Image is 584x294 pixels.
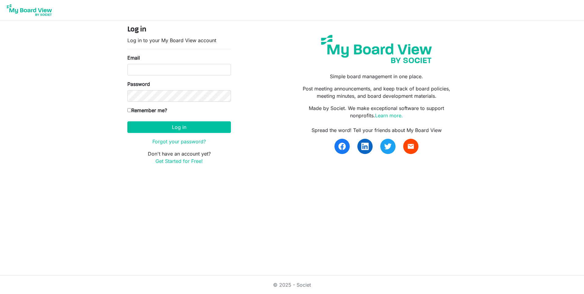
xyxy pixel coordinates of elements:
div: Spread the word! Tell your friends about My Board View [297,127,457,134]
p: Log in to your My Board View account [127,37,231,44]
label: Remember me? [127,107,167,114]
h4: Log in [127,25,231,34]
a: Learn more. [375,112,403,119]
img: My Board View Logo [5,2,54,18]
a: email [403,139,418,154]
input: Remember me? [127,108,131,112]
img: my-board-view-societ.svg [316,30,436,68]
p: Post meeting announcements, and keep track of board policies, meeting minutes, and board developm... [297,85,457,100]
p: Don't have an account yet? [127,150,231,165]
span: email [407,143,414,150]
a: Forgot your password? [152,138,206,145]
p: Simple board management in one place. [297,73,457,80]
img: facebook.svg [338,143,346,150]
img: linkedin.svg [361,143,369,150]
a: Get Started for Free! [155,158,203,164]
label: Password [127,80,150,88]
img: twitter.svg [384,143,392,150]
a: © 2025 - Societ [273,282,311,288]
label: Email [127,54,140,61]
p: Made by Societ. We make exceptional software to support nonprofits. [297,105,457,119]
button: Log in [127,121,231,133]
